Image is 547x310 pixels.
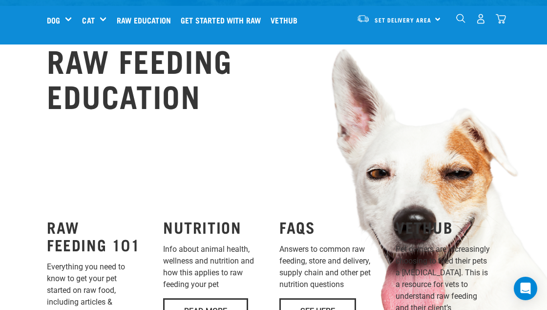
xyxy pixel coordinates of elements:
img: van-moving.png [357,14,370,23]
a: Get started with Raw [178,0,268,40]
span: Set Delivery Area [375,18,431,22]
div: Open Intercom Messenger [514,277,537,300]
a: Cat [82,14,94,26]
h3: NUTRITION [163,218,268,236]
a: Raw Education [114,0,178,40]
a: Dog [47,14,60,26]
h3: RAW FEEDING 101 [47,218,151,253]
p: Info about animal health, wellness and nutrition and how this applies to raw feeding your pet [163,244,268,290]
p: Answers to common raw feeding, store and delivery, supply chain and other pet nutrition questions [279,244,384,290]
a: Vethub [268,0,305,40]
h3: VETHUB [396,218,500,236]
img: home-icon@2x.png [496,14,506,24]
img: home-icon-1@2x.png [456,14,465,23]
img: user.png [476,14,486,24]
h2: RAW FEEDING EDUCATION [47,42,232,112]
h3: FAQS [279,218,384,236]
